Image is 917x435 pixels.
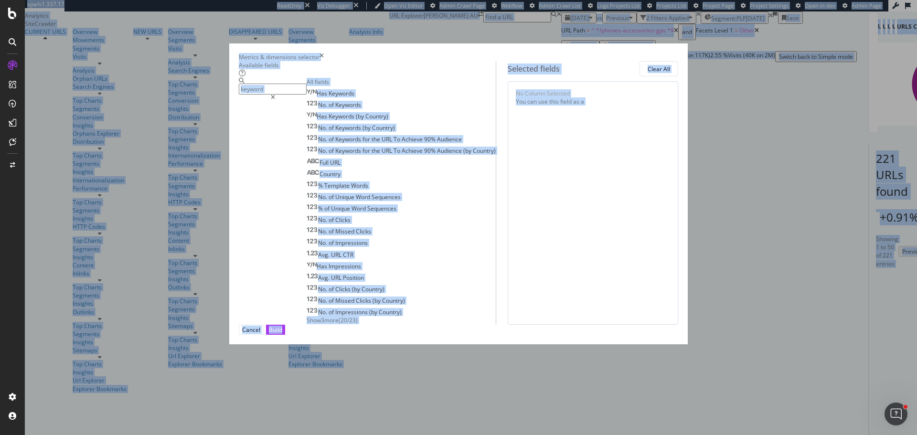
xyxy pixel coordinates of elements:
[329,193,335,201] span: of
[339,316,358,324] span: ( 20 / 23 )
[516,97,670,106] div: You can use this field as a
[343,251,353,259] span: CTR
[363,124,372,132] span: (by
[329,147,335,155] span: of
[329,135,335,143] span: of
[352,285,362,293] span: (by
[324,181,351,190] span: Template
[648,65,670,73] div: Clear All
[317,112,329,120] span: Has
[394,135,402,143] span: To
[335,227,356,235] span: Missed
[369,308,379,316] span: (by
[239,325,264,335] button: Cancel
[885,403,907,425] iframe: Intercom live chat
[372,124,395,132] span: Country)
[516,89,570,97] div: No Column Selected
[363,147,372,155] span: for
[266,325,285,335] button: Build
[239,84,307,95] input: Search by field name
[351,181,368,190] span: Words
[373,297,382,305] span: (by
[372,135,382,143] span: the
[239,53,320,61] div: Metrics & dimensions selector
[331,204,352,212] span: Unique
[307,78,496,86] div: All fields
[318,308,329,316] span: No.
[402,135,424,143] span: Achieve
[229,43,688,344] div: modal
[318,204,324,212] span: %
[394,147,402,155] span: To
[320,53,324,61] div: times
[329,112,356,120] span: Keywords
[318,135,329,143] span: No.
[424,147,437,155] span: 90%
[335,216,351,224] span: Clicks
[382,135,394,143] span: URL
[382,147,394,155] span: URL
[324,204,331,212] span: of
[318,124,329,132] span: No.
[318,285,329,293] span: No.
[318,147,329,155] span: No.
[331,274,343,282] span: URL
[242,326,260,334] div: Cancel
[318,239,329,247] span: No.
[318,227,329,235] span: No.
[329,216,335,224] span: of
[356,297,373,305] span: Clicks
[402,147,424,155] span: Achieve
[356,227,371,235] span: Clicks
[640,61,678,76] button: Clear All
[372,193,401,201] span: Sequences
[320,159,330,167] span: Full
[320,170,341,178] span: Country
[362,285,384,293] span: Country)
[363,135,372,143] span: for
[329,285,335,293] span: of
[367,204,396,212] span: Sequences
[329,297,335,305] span: of
[329,101,335,109] span: of
[352,204,367,212] span: Word
[335,297,356,305] span: Missed
[335,147,363,155] span: Keywords
[382,297,405,305] span: Country)
[473,147,496,155] span: Country)
[356,112,365,120] span: (by
[318,216,329,224] span: No.
[329,308,335,316] span: of
[508,64,560,74] div: Selected fields
[331,251,343,259] span: URL
[318,101,329,109] span: No.
[372,147,382,155] span: the
[329,89,354,97] span: Keywords
[329,239,335,247] span: of
[269,326,282,334] div: Build
[335,193,356,201] span: Unique
[318,297,329,305] span: No.
[335,135,363,143] span: Keywords
[365,112,388,120] span: Country)
[307,316,339,324] span: Show 3 more
[437,135,462,143] span: Audience
[239,61,496,69] div: Available fields
[335,308,369,316] span: Impressions
[317,89,329,97] span: Has
[379,308,402,316] span: Country)
[330,159,341,167] span: URL
[318,274,331,282] span: Avg.
[317,262,329,270] span: Has
[335,101,361,109] span: Keywords
[318,193,329,201] span: No.
[356,193,372,201] span: Word
[335,124,363,132] span: Keywords
[329,262,361,270] span: Impressions
[437,147,463,155] span: Audience
[335,239,368,247] span: Impressions
[463,147,473,155] span: (by
[424,135,437,143] span: 90%
[318,251,331,259] span: Avg.
[343,274,364,282] span: Position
